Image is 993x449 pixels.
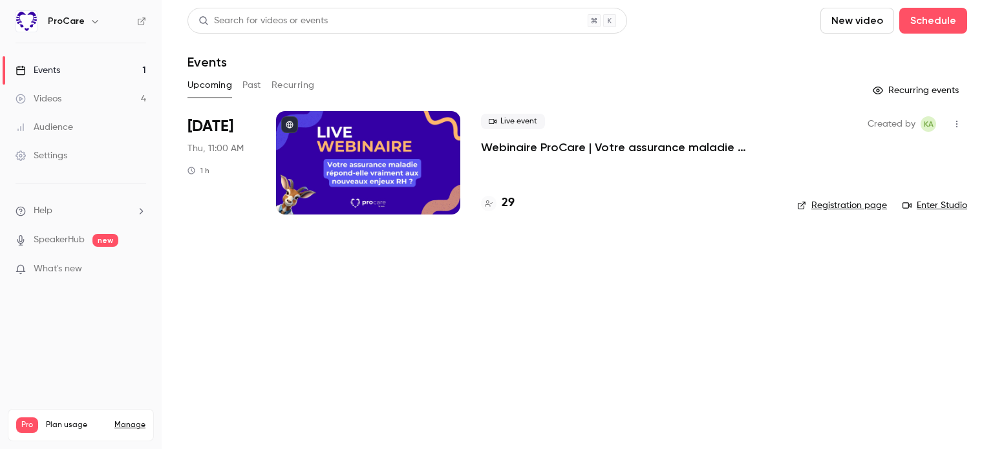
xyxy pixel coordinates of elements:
[187,54,227,70] h1: Events
[16,92,61,105] div: Videos
[198,14,328,28] div: Search for videos or events
[902,199,967,212] a: Enter Studio
[131,264,146,275] iframe: Noticeable Trigger
[34,233,85,247] a: SpeakerHub
[797,199,887,212] a: Registration page
[16,149,67,162] div: Settings
[187,111,255,214] div: Sep 4 Thu, 1:00 PM (Europe/Paris)
[502,194,515,212] h4: 29
[924,116,934,132] span: KA
[242,75,261,96] button: Past
[46,420,107,430] span: Plan usage
[16,417,38,433] span: Pro
[34,204,52,218] span: Help
[187,75,232,96] button: Upcoming
[481,194,515,212] a: 29
[867,80,967,101] button: Recurring events
[114,420,145,430] a: Manage
[272,75,315,96] button: Recurring
[820,8,894,34] button: New video
[16,121,73,134] div: Audience
[187,165,209,176] div: 1 h
[921,116,936,132] span: Kimia Alaïs-Subtil
[481,114,545,129] span: Live event
[187,142,244,155] span: Thu, 11:00 AM
[481,140,776,155] a: Webinaire ProCare | Votre assurance maladie répond-elle aux enjeux RH ?
[899,8,967,34] button: Schedule
[16,11,37,32] img: ProCare
[187,116,233,137] span: [DATE]
[34,262,82,276] span: What's new
[92,234,118,247] span: new
[16,64,60,77] div: Events
[868,116,915,132] span: Created by
[16,204,146,218] li: help-dropdown-opener
[48,15,85,28] h6: ProCare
